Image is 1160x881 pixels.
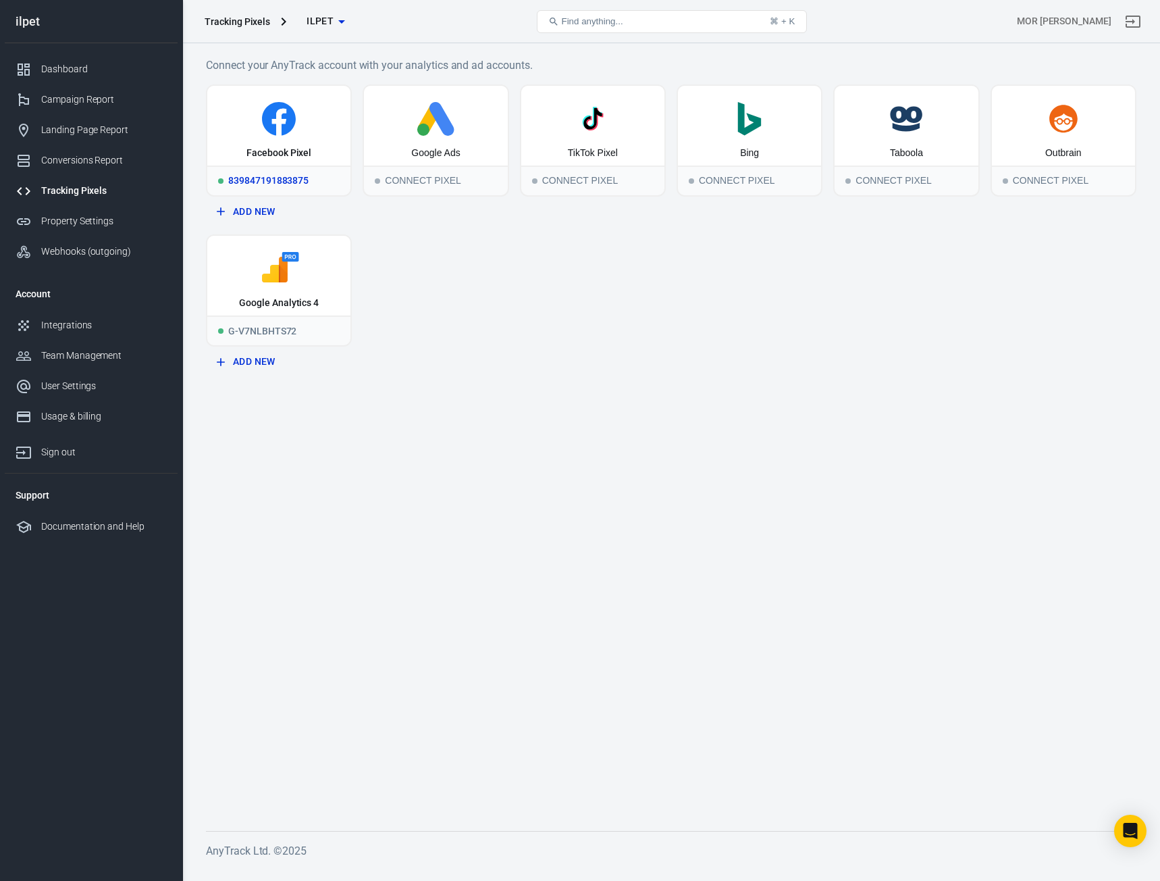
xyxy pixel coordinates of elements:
div: Bing [740,147,759,160]
div: Connect Pixel [835,166,978,195]
a: Sign out [5,432,178,468]
span: Connect Pixel [375,178,380,184]
a: Dashboard [5,54,178,84]
div: Connect Pixel [521,166,664,195]
div: Google Analytics 4 [239,297,319,310]
div: ilpet [5,16,178,28]
div: Connect Pixel [364,166,507,195]
div: Sign out [41,445,167,459]
div: Property Settings [41,214,167,228]
span: Connect Pixel [1003,178,1008,184]
a: Sign out [1117,5,1149,38]
div: Account id: MBZuPSxE [1017,14,1111,28]
span: Connect Pixel [689,178,694,184]
a: Google Analytics 4RunningG-V7NLBHTS72 [206,234,352,347]
a: Conversions Report [5,145,178,176]
button: Add New [211,349,346,374]
span: Connect Pixel [845,178,851,184]
h6: Connect your AnyTrack account with your analytics and ad accounts. [206,57,1136,74]
a: Facebook PixelRunning839847191883875 [206,84,352,197]
button: ilpet [292,9,359,34]
button: TaboolaConnect PixelConnect Pixel [833,84,979,197]
div: User Settings [41,379,167,393]
li: Account [5,278,178,310]
li: Support [5,479,178,511]
div: Connect Pixel [992,166,1135,195]
div: Integrations [41,318,167,332]
div: Outbrain [1045,147,1082,160]
div: 839847191883875 [207,166,350,195]
div: Team Management [41,349,167,363]
div: Usage & billing [41,409,167,424]
a: Team Management [5,341,178,371]
span: Running [218,178,223,184]
h6: AnyTrack Ltd. © 2025 [206,842,1136,859]
a: Webhooks (outgoing) [5,236,178,267]
button: OutbrainConnect PixelConnect Pixel [991,84,1136,197]
div: Facebook Pixel [246,147,311,160]
span: Find anything... [562,16,623,26]
div: Connect Pixel [678,166,821,195]
button: Add New [211,199,346,224]
div: Tracking Pixels [41,184,167,198]
div: ⌘ + K [770,16,795,26]
button: TikTok PixelConnect PixelConnect Pixel [520,84,666,197]
div: Conversions Report [41,153,167,168]
div: Webhooks (outgoing) [41,245,167,259]
a: Usage & billing [5,401,178,432]
button: Find anything...⌘ + K [537,10,807,33]
a: User Settings [5,371,178,401]
span: Connect Pixel [532,178,537,184]
div: Open Intercom Messenger [1114,815,1146,847]
div: Campaign Report [41,93,167,107]
a: Integrations [5,310,178,341]
div: TikTok Pixel [568,147,618,160]
div: Documentation and Help [41,520,167,534]
div: Tracking Pixels [205,15,270,28]
a: Landing Page Report [5,115,178,145]
span: Running [218,328,223,334]
button: BingConnect PixelConnect Pixel [677,84,822,197]
div: Taboola [890,147,923,160]
div: Dashboard [41,62,167,76]
div: G-V7NLBHTS72 [207,316,350,345]
a: Tracking Pixels [5,176,178,206]
button: Google AdsConnect PixelConnect Pixel [363,84,508,197]
div: Google Ads [411,147,460,160]
span: ilpet [307,13,334,30]
div: Landing Page Report [41,123,167,137]
a: Campaign Report [5,84,178,115]
a: Property Settings [5,206,178,236]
